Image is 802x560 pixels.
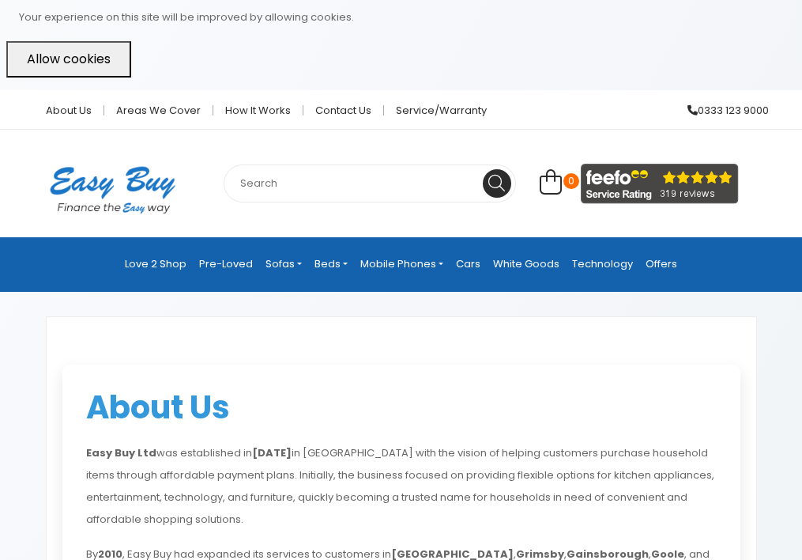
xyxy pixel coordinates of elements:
a: Pre-Loved [193,250,259,279]
span: About Us [86,385,230,429]
button: Allow cookies [6,41,131,78]
strong: [DATE] [252,445,292,460]
a: 0 [540,178,562,196]
a: How it works [213,105,303,115]
a: About Us [34,105,104,115]
strong: Easy Buy Ltd [86,445,156,460]
p: Your experience on this site will be improved by allowing cookies. [19,6,796,28]
a: Cars [450,250,487,279]
a: White Goods [487,250,566,279]
a: Areas we cover [104,105,213,115]
a: 0333 123 9000 [676,105,769,115]
a: Love 2 Shop [119,250,193,279]
p: was established in in [GEOGRAPHIC_DATA] with the vision of helping customers purchase household i... [86,442,717,531]
a: Mobile Phones [354,250,450,279]
input: Search [224,165,516,202]
img: feefo_logo [581,164,739,204]
span: 0 [563,173,579,189]
a: Service/Warranty [384,105,487,115]
a: Technology [566,250,639,279]
a: Contact Us [303,105,384,115]
a: Offers [639,250,683,279]
img: Easy Buy [34,146,191,234]
a: Beds [308,250,354,279]
a: Sofas [259,250,308,279]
